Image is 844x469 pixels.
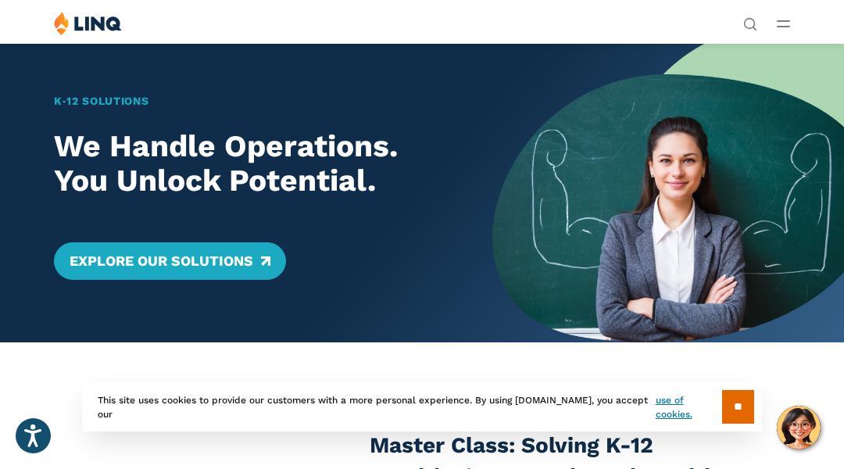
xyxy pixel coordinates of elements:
img: Home Banner [492,43,844,342]
button: Hello, have a question? Let’s chat. [777,406,821,449]
a: Explore Our Solutions [54,242,286,280]
div: This site uses cookies to provide our customers with a more personal experience. By using [DOMAIN... [82,382,762,431]
button: Open Main Menu [777,15,790,32]
h2: We Handle Operations. You Unlock Potential. [54,129,458,199]
nav: Utility Navigation [743,11,757,30]
h1: K‑12 Solutions [54,93,458,109]
img: LINQ | K‑12 Software [54,11,122,35]
a: use of cookies. [656,393,722,421]
button: Open Search Bar [743,16,757,30]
